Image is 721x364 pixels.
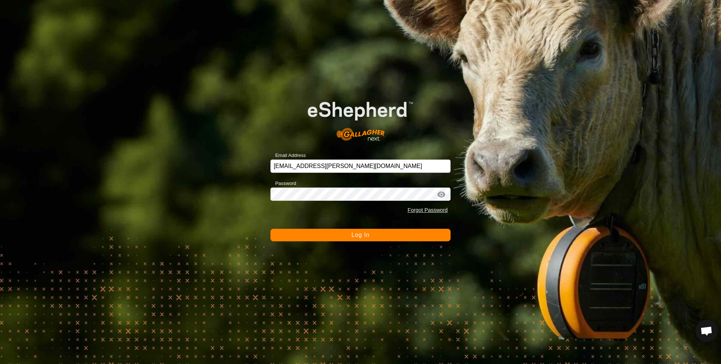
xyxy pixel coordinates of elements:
div: Open chat [696,320,718,342]
span: Log In [351,232,370,238]
input: Email Address [270,160,451,173]
a: Forgot Password [407,207,448,213]
button: Log In [270,229,451,241]
label: Password [270,180,296,187]
img: E-shepherd Logo [288,87,433,148]
label: Email Address [270,152,306,159]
